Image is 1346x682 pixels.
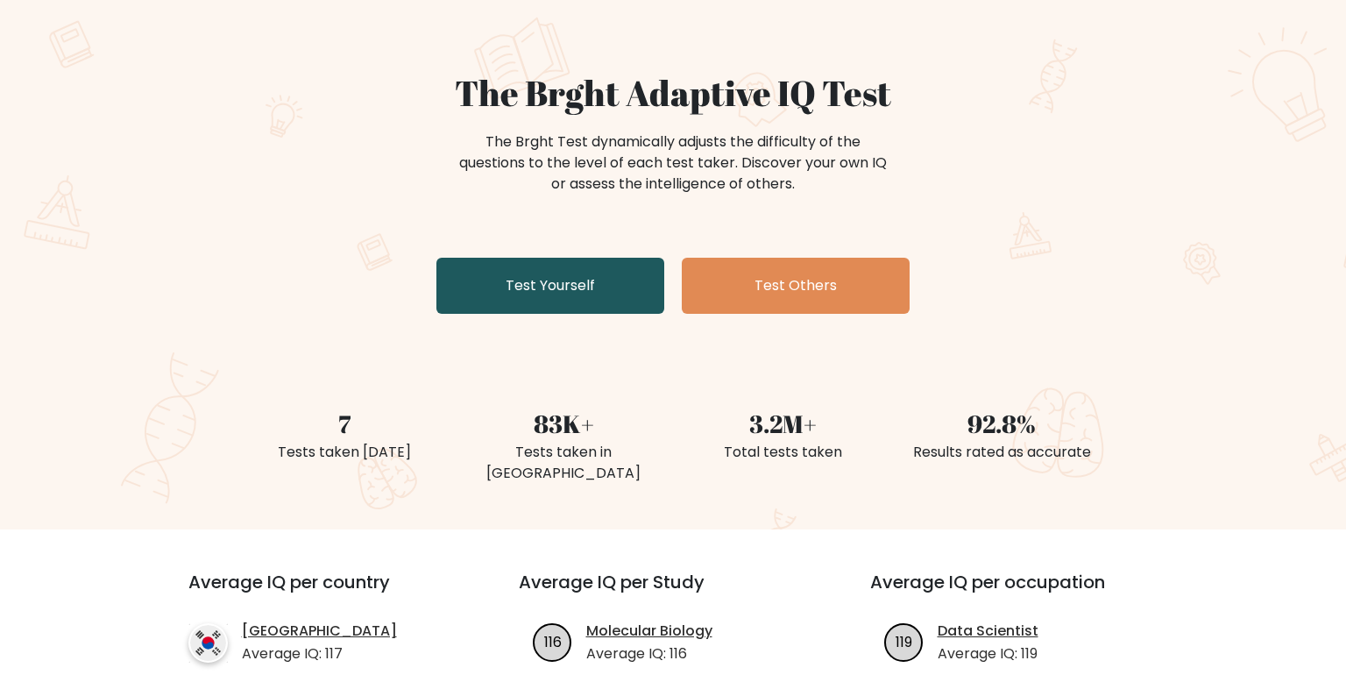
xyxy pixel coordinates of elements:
[242,621,397,642] a: [GEOGRAPHIC_DATA]
[454,131,892,195] div: The Brght Test dynamically adjusts the difficulty of the questions to the level of each test take...
[938,643,1038,664] p: Average IQ: 119
[903,442,1101,463] div: Results rated as accurate
[464,405,662,442] div: 83K+
[242,643,397,664] p: Average IQ: 117
[543,631,561,651] text: 116
[938,621,1038,642] a: Data Scientist
[896,631,912,651] text: 119
[682,258,910,314] a: Test Others
[188,623,228,663] img: country
[519,572,828,614] h3: Average IQ per Study
[870,572,1180,614] h3: Average IQ per occupation
[436,258,664,314] a: Test Yourself
[464,442,662,484] div: Tests taken in [GEOGRAPHIC_DATA]
[245,442,443,463] div: Tests taken [DATE]
[586,643,712,664] p: Average IQ: 116
[684,405,882,442] div: 3.2M+
[245,405,443,442] div: 7
[903,405,1101,442] div: 92.8%
[684,442,882,463] div: Total tests taken
[188,572,456,614] h3: Average IQ per country
[586,621,712,642] a: Molecular Biology
[245,72,1101,114] h1: The Brght Adaptive IQ Test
